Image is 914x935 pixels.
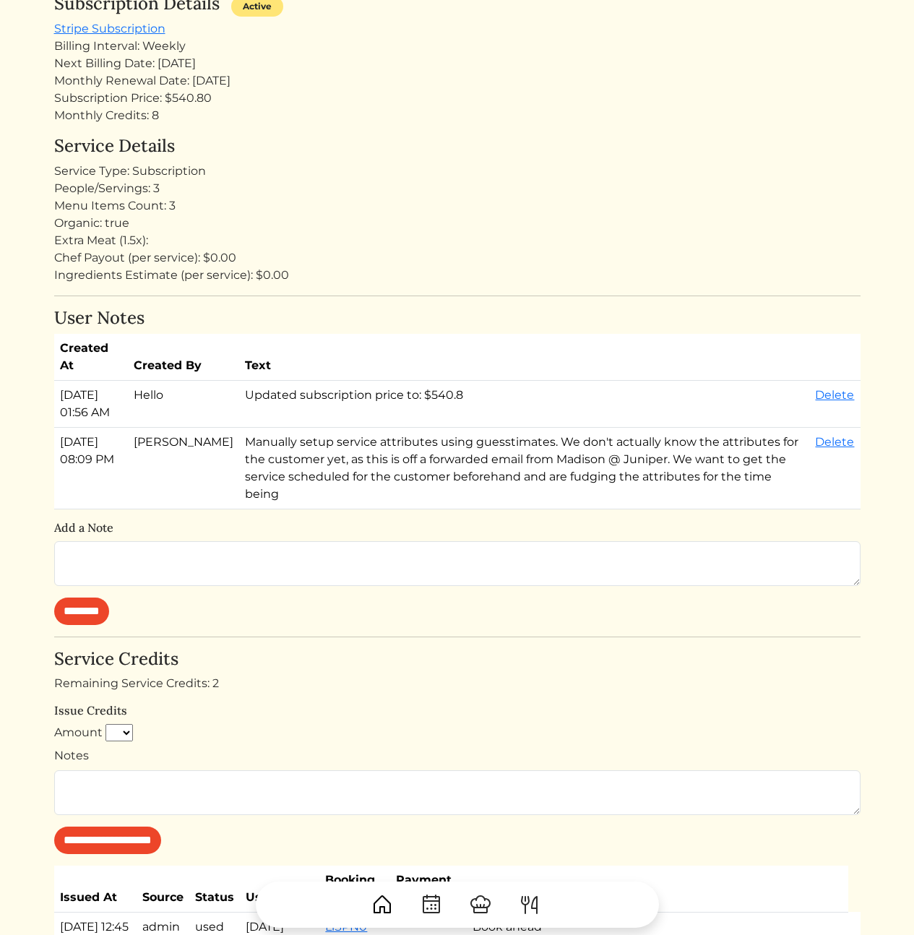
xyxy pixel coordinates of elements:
[325,920,367,934] a: LiSPN0
[54,249,861,267] div: Chef Payout (per service): $0.00
[54,747,89,764] label: Notes
[815,388,854,402] a: Delete
[239,428,809,509] td: Manually setup service attributes using guesstimates. We don't actually know the attributes for t...
[54,38,861,55] div: Billing Interval: Weekly
[54,675,861,692] div: Remaining Service Credits: 2
[128,428,239,509] td: [PERSON_NAME]
[467,866,848,913] th: Notes
[239,381,809,428] td: Updated subscription price to: $540.8
[54,866,137,913] th: Issued At
[54,55,861,72] div: Next Billing Date: [DATE]
[54,704,861,718] h6: Issue Credits
[54,22,165,35] a: Stripe Subscription
[54,163,861,180] div: Service Type: Subscription
[54,308,861,329] h4: User Notes
[54,381,129,428] td: [DATE] 01:56 AM
[54,521,861,535] h6: Add a Note
[54,724,103,741] label: Amount
[137,866,189,913] th: Source
[54,136,861,157] h4: Service Details
[54,180,861,197] div: People/Servings: 3
[390,866,467,913] th: Payment ID
[54,107,861,124] div: Monthly Credits: 8
[54,649,861,670] h4: Service Credits
[128,381,239,428] td: Hello
[420,893,443,916] img: CalendarDots-5bcf9d9080389f2a281d69619e1c85352834be518fbc73d9501aef674afc0d57.svg
[518,893,541,916] img: ForkKnife-55491504ffdb50bab0c1e09e7649658475375261d09fd45db06cec23bce548bf.svg
[469,893,492,916] img: ChefHat-a374fb509e4f37eb0702ca99f5f64f3b6956810f32a249b33092029f8484b388.svg
[54,232,861,249] div: Extra Meat (1.5x):
[54,72,861,90] div: Monthly Renewal Date: [DATE]
[54,428,129,509] td: [DATE] 08:09 PM
[239,334,809,381] th: Text
[319,866,390,913] th: Booking ID
[54,215,861,232] div: Organic: true
[54,90,861,107] div: Subscription Price: $540.80
[371,893,394,916] img: House-9bf13187bcbb5817f509fe5e7408150f90897510c4275e13d0d5fca38e0b5951.svg
[240,866,319,913] th: Used At
[54,197,861,215] div: Menu Items Count: 3
[128,334,239,381] th: Created By
[54,334,129,381] th: Created At
[815,435,854,449] a: Delete
[54,267,861,284] div: Ingredients Estimate (per service): $0.00
[189,866,240,913] th: Status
